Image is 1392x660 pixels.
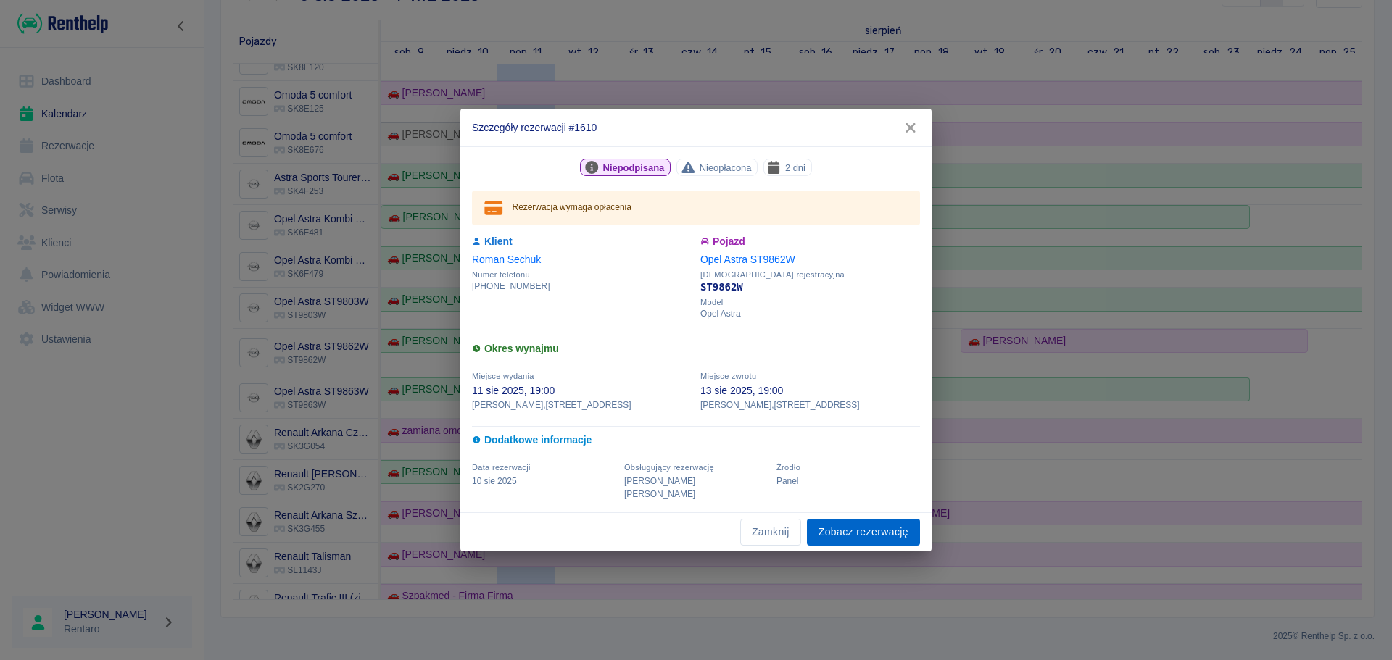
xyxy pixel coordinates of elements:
span: Miejsce wydania [472,372,534,380]
span: Numer telefonu [472,270,692,280]
span: Model [700,298,920,307]
p: 11 sie 2025, 19:00 [472,383,692,398]
p: Panel [776,475,920,488]
button: Zamknij [740,519,801,546]
p: Opel Astra [700,307,920,320]
h6: Klient [472,234,692,249]
p: [PERSON_NAME] [PERSON_NAME] [624,475,768,501]
span: 2 dni [779,160,811,175]
a: Roman Sechuk [472,254,541,265]
span: Nieopłacona [694,160,758,175]
h6: Pojazd [700,234,920,249]
span: Żrodło [776,463,800,472]
p: [PHONE_NUMBER] [472,280,692,293]
span: [DEMOGRAPHIC_DATA] rejestracyjna [700,270,920,280]
div: Rezerwacja wymaga opłacenia [513,195,631,221]
p: 10 sie 2025 [472,475,616,488]
p: [PERSON_NAME] , [STREET_ADDRESS] [700,398,920,412]
h6: Dodatkowe informacje [472,433,920,448]
p: ST9862W [700,280,920,295]
a: Opel Astra ST9862W [700,254,795,265]
span: Obsługujący rezerwację [624,463,714,472]
a: Zobacz rezerwację [807,519,920,546]
h6: Okres wynajmu [472,341,920,356]
p: [PERSON_NAME] , [STREET_ADDRESS] [472,398,692,412]
span: Data rezerwacji [472,463,531,472]
span: Miejsce zwrotu [700,372,756,380]
p: 13 sie 2025, 19:00 [700,383,920,398]
span: Niepodpisana [597,160,671,175]
h2: Szczegóły rezerwacji #1610 [460,109,932,146]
